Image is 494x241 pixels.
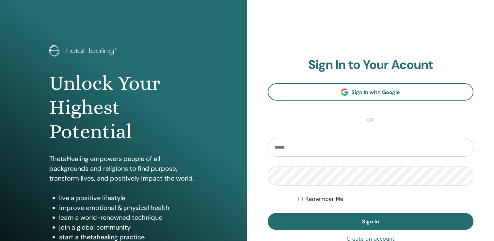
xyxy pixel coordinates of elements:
[298,195,473,203] div: Keep me authenticated indefinitely or until I manually logout
[49,71,198,144] h1: Unlock Your Highest Potential
[305,195,343,203] label: Remember Me
[268,213,474,230] button: Sign In
[268,57,474,72] h2: Sign In to Your Acount
[268,83,474,101] a: Sign In with Google
[59,203,198,213] li: improve emotional & physical health
[59,193,198,203] li: live a positive lifestyle
[59,213,198,222] li: learn a world-renowned technique
[59,222,198,232] li: join a global community
[351,89,400,96] span: Sign In with Google
[49,154,198,183] p: ThetaHealing empowers people of all backgrounds and religions to find purpose, transform lives, a...
[364,116,377,124] span: or
[362,218,379,225] span: Sign In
